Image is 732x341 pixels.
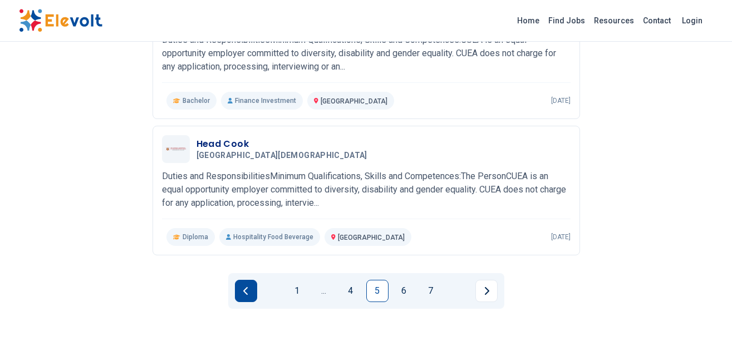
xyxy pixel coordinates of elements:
a: Jump backward [313,280,335,302]
span: [GEOGRAPHIC_DATA] [338,234,405,241]
iframe: Chat Widget [676,288,732,341]
p: Duties and ResponsibilitiesMinimum Qualifications, Skills and Competences:The PersonCUEA is an eq... [162,170,571,210]
ul: Pagination [235,280,498,302]
h3: Head Cook [196,137,372,151]
p: Duties and ResponsibilitiesMinimum Qualifications, Skills and Competences:CUEA is an equal opport... [162,33,571,73]
a: CUEA Catholic UniversityHead Cook[GEOGRAPHIC_DATA][DEMOGRAPHIC_DATA]Duties and ResponsibilitiesMi... [162,135,571,246]
p: [DATE] [551,233,571,241]
img: Elevolt [19,9,102,32]
a: Resources [589,12,638,29]
span: [GEOGRAPHIC_DATA] [321,97,387,105]
a: Page 7 [420,280,442,302]
span: [GEOGRAPHIC_DATA][DEMOGRAPHIC_DATA] [196,151,367,161]
a: Page 4 [340,280,362,302]
span: Bachelor [183,96,210,105]
p: [DATE] [551,96,571,105]
a: Page 1 [286,280,308,302]
a: Home [513,12,544,29]
img: CUEA Catholic University [165,147,187,151]
a: Previous page [235,280,257,302]
a: Page 6 [393,280,415,302]
a: Next page [475,280,498,302]
a: Login [675,9,709,32]
a: Contact [638,12,675,29]
a: Find Jobs [544,12,589,29]
a: Page 5 is your current page [366,280,389,302]
p: Hospitality Food Beverage [219,228,320,246]
span: Diploma [183,233,208,241]
p: Finance Investment [221,92,303,110]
